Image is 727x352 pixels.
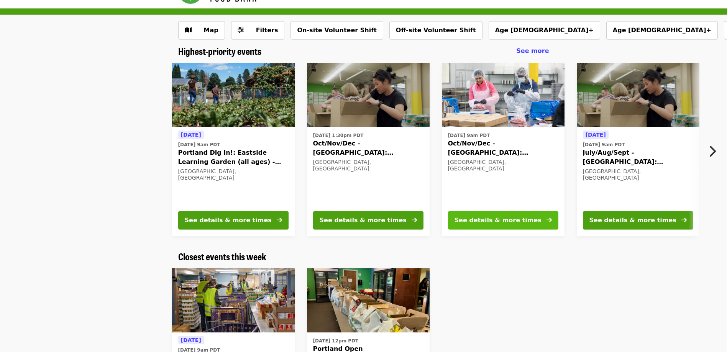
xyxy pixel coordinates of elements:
button: Age [DEMOGRAPHIC_DATA]+ [606,21,718,40]
img: July/Aug/Sept - Portland: Repack/Sort (age 8+) organized by Oregon Food Bank [577,63,699,127]
a: Closest events this week [178,251,266,262]
img: Portland Open Bible - Partner Agency Support (16+) organized by Oregon Food Bank [307,268,430,333]
i: chevron-right icon [708,144,716,159]
a: Highest-priority events [178,46,261,57]
div: Highest-priority events [172,46,555,57]
time: [DATE] 12pm PDT [313,337,359,344]
button: See details & more times [448,211,558,230]
span: [DATE] [586,132,606,138]
span: Highest-priority events [178,44,261,58]
button: See details & more times [583,211,693,230]
i: arrow-right icon [546,216,552,224]
span: See more [516,47,549,55]
button: Next item [702,140,727,162]
span: Oct/Nov/Dec - [GEOGRAPHIC_DATA]: Repack/Sort (age [DEMOGRAPHIC_DATA]+) [448,139,558,157]
button: Filters (0 selected) [231,21,285,40]
i: sliders-h icon [238,26,244,34]
div: See details & more times [589,216,676,225]
div: See details & more times [320,216,407,225]
a: See details for "July/Aug/Sept - Portland: Repack/Sort (age 8+)" [577,63,699,236]
img: Oct/Nov/Dec - Portland: Repack/Sort (age 8+) organized by Oregon Food Bank [307,63,430,127]
div: See details & more times [455,216,542,225]
button: On-site Volunteer Shift [290,21,383,40]
span: Filters [256,26,278,34]
div: [GEOGRAPHIC_DATA], [GEOGRAPHIC_DATA] [583,168,693,181]
i: map icon [185,26,192,34]
img: Portland Dig In!: Eastside Learning Garden (all ages) - Aug/Sept/Oct organized by Oregon Food Bank [172,63,295,127]
span: Map [204,26,218,34]
button: Show map view [178,21,225,40]
button: See details & more times [313,211,423,230]
i: arrow-right icon [277,216,282,224]
span: Portland Dig In!: Eastside Learning Garden (all ages) - Aug/Sept/Oct [178,148,289,167]
img: Northeast Emergency Food Program - Partner Agency Support organized by Oregon Food Bank [172,268,295,333]
div: [GEOGRAPHIC_DATA], [GEOGRAPHIC_DATA] [448,159,558,172]
span: [DATE] [181,337,201,343]
time: [DATE] 9am PDT [583,141,625,148]
div: Closest events this week [172,251,555,262]
i: arrow-right icon [681,216,687,224]
div: [GEOGRAPHIC_DATA], [GEOGRAPHIC_DATA] [178,168,289,181]
span: [DATE] [181,132,201,138]
span: Oct/Nov/Dec - [GEOGRAPHIC_DATA]: Repack/Sort (age [DEMOGRAPHIC_DATA]+) [313,139,423,157]
span: July/Aug/Sept - [GEOGRAPHIC_DATA]: Repack/Sort (age [DEMOGRAPHIC_DATA]+) [583,148,693,167]
a: See details for "Oct/Nov/Dec - Portland: Repack/Sort (age 8+)" [307,63,430,236]
button: Age [DEMOGRAPHIC_DATA]+ [489,21,600,40]
a: See more [516,46,549,56]
img: Oct/Nov/Dec - Beaverton: Repack/Sort (age 10+) organized by Oregon Food Bank [442,63,565,127]
a: See details for "Oct/Nov/Dec - Beaverton: Repack/Sort (age 10+)" [442,63,565,236]
div: See details & more times [185,216,272,225]
button: See details & more times [178,211,289,230]
time: [DATE] 9am PDT [448,132,490,139]
i: arrow-right icon [412,216,417,224]
div: [GEOGRAPHIC_DATA], [GEOGRAPHIC_DATA] [313,159,423,172]
span: Closest events this week [178,250,266,263]
button: Off-site Volunteer Shift [389,21,482,40]
a: See details for "Portland Dig In!: Eastside Learning Garden (all ages) - Aug/Sept/Oct" [172,63,295,236]
time: [DATE] 1:30pm PDT [313,132,364,139]
time: [DATE] 9am PDT [178,141,220,148]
